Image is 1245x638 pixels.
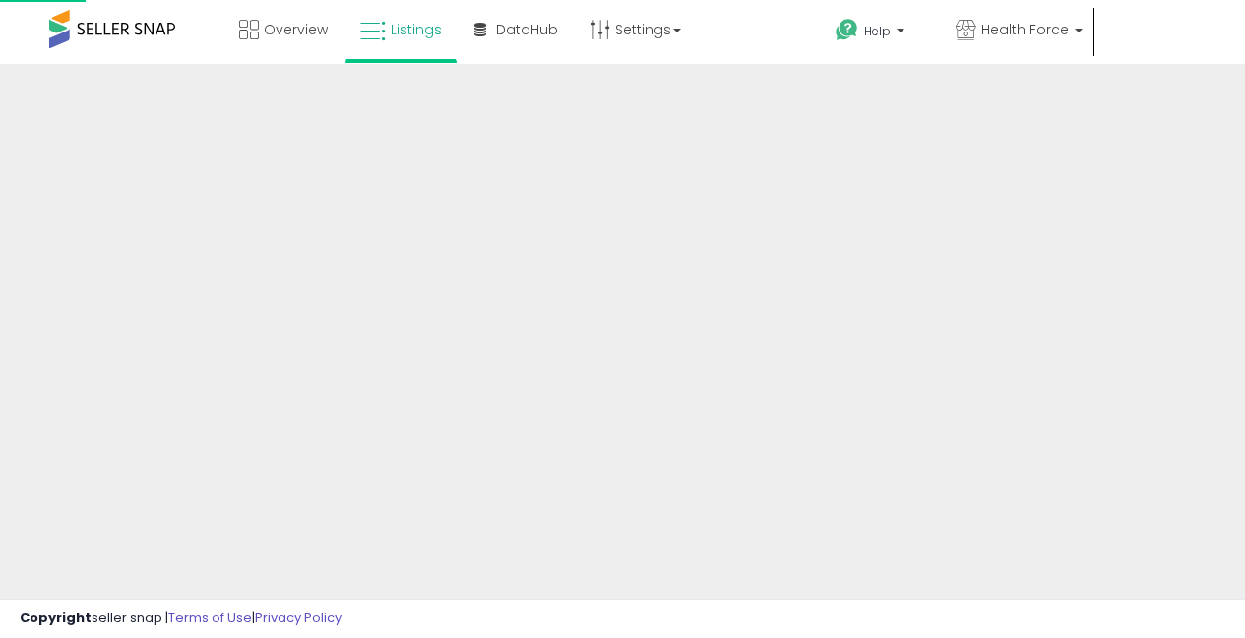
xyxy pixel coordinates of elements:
a: Privacy Policy [255,608,342,627]
div: seller snap | | [20,609,342,628]
strong: Copyright [20,608,92,627]
span: Overview [264,20,328,39]
span: Listings [391,20,442,39]
span: Health Force [981,20,1069,39]
i: Get Help [835,18,859,42]
span: DataHub [496,20,558,39]
a: Terms of Use [168,608,252,627]
a: Help [820,3,938,64]
span: Help [864,23,891,39]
